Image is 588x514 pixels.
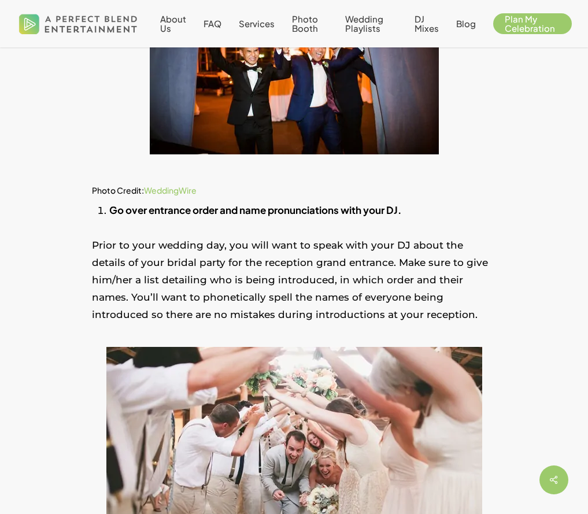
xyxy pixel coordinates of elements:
strong: Go over entrance order and name pronunciations with your DJ. [109,204,401,216]
span: Blog [456,18,476,29]
span: Services [239,18,275,29]
a: About Us [160,14,186,33]
a: DJ Mixes [415,14,439,33]
a: FAQ [204,19,221,28]
a: WeddingWire [144,185,197,195]
h6: Photo Credit: [92,183,497,197]
a: Blog [456,19,476,28]
span: Wedding Playlists [345,13,383,34]
a: Wedding Playlists [345,14,397,33]
p: Prior to your wedding day, you will want to speak with your DJ about the details of your bridal p... [92,236,497,338]
span: DJ Mixes [415,13,439,34]
img: A Perfect Blend Entertainment [16,5,140,43]
a: Photo Booth [292,14,328,33]
a: Plan My Celebration [493,14,572,33]
span: FAQ [204,18,221,29]
span: Photo Booth [292,13,318,34]
a: Services [239,19,275,28]
span: Plan My Celebration [505,13,555,34]
span: About Us [160,13,186,34]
